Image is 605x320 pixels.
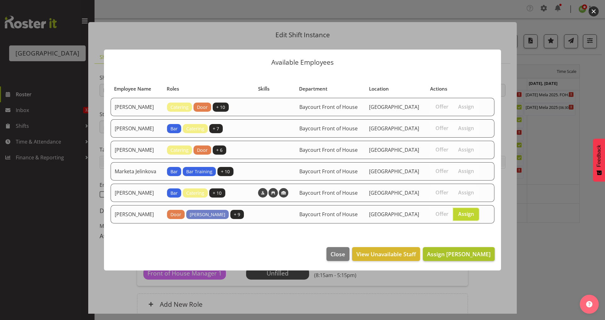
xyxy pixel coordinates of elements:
button: View Unavailable Staff [352,247,420,261]
span: Baycourt Front of House [299,189,358,196]
span: Catering [186,125,204,132]
span: [PERSON_NAME] [190,211,225,218]
img: help-xxl-2.png [586,301,592,307]
span: + 10 [213,190,222,197]
span: + 9 [234,211,240,218]
td: [PERSON_NAME] [111,98,163,116]
span: Bar [170,125,178,132]
td: [PERSON_NAME] [111,205,163,223]
button: Assign [PERSON_NAME] [423,247,495,261]
button: Close [326,247,349,261]
span: Offer [435,146,448,153]
span: Door [197,147,208,154]
span: Baycourt Front of House [299,125,358,132]
span: [GEOGRAPHIC_DATA] [369,125,419,132]
span: Bar [170,190,178,197]
span: [GEOGRAPHIC_DATA] [369,168,419,175]
span: [GEOGRAPHIC_DATA] [369,104,419,110]
span: Baycourt Front of House [299,211,358,218]
td: [PERSON_NAME] [111,119,163,138]
span: Assign [458,146,474,153]
span: Assign [458,189,474,196]
div: Employee Name [114,85,159,92]
span: Catering [186,190,204,197]
span: Offer [435,189,448,196]
td: Marketa Jelinkova [111,162,163,181]
span: Bar [170,168,178,175]
td: [PERSON_NAME] [111,141,163,159]
div: Roles [167,85,251,92]
span: [GEOGRAPHIC_DATA] [369,211,419,218]
button: Feedback - Show survey [593,139,605,181]
span: Bar Training [186,168,212,175]
span: Offer [435,168,448,174]
span: Catering [170,104,188,111]
div: Department [299,85,362,92]
span: Baycourt Front of House [299,146,358,153]
span: Baycourt Front of House [299,104,358,110]
div: Location [369,85,423,92]
span: [GEOGRAPHIC_DATA] [369,189,419,196]
div: Skills [258,85,292,92]
span: Catering [170,147,188,154]
span: Assign [PERSON_NAME] [427,250,491,258]
span: Feedback [596,145,602,167]
span: + 10 [216,104,225,111]
span: Assign [458,168,474,174]
td: [PERSON_NAME] [111,184,163,202]
p: Available Employees [110,59,495,66]
span: Assign [458,104,474,110]
span: Door [197,104,208,111]
span: Close [331,250,345,258]
span: Baycourt Front of House [299,168,358,175]
div: Actions [430,85,482,92]
span: Offer [435,125,448,131]
span: Assign [458,125,474,131]
span: + 7 [213,125,219,132]
span: Assign [458,211,474,217]
span: View Unavailable Staff [356,250,416,258]
span: Offer [435,211,448,217]
span: Offer [435,104,448,110]
span: Door [170,211,181,218]
span: [GEOGRAPHIC_DATA] [369,146,419,153]
span: + 10 [221,168,230,175]
span: + 6 [216,147,222,154]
